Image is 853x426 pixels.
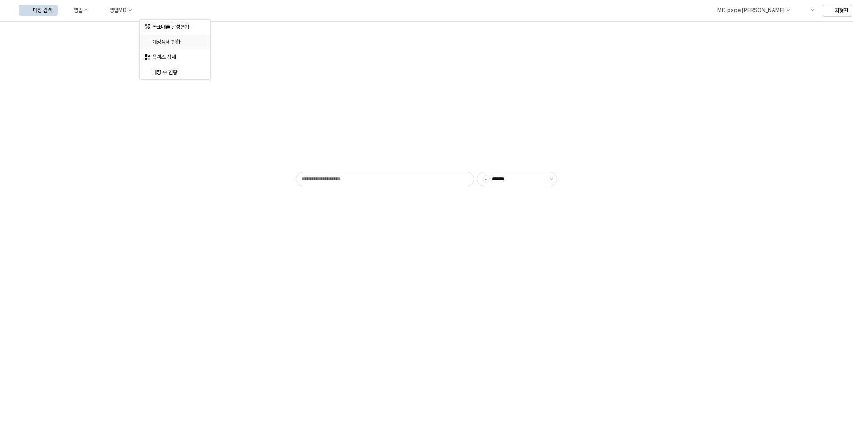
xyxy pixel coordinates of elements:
span: - [483,176,489,182]
div: MD page 이동 [703,5,795,16]
button: 매장 검색 [19,5,58,16]
div: 플렉스 상세 [152,54,199,61]
button: 지형진 [823,5,852,17]
div: Select an option [140,19,210,80]
div: Menu item 6 [797,5,819,16]
div: 목표매출 달성현황 [152,23,199,30]
div: 매장 수 현황 [152,69,199,76]
button: 영업MD [95,5,137,16]
button: MD page [PERSON_NAME] [703,5,795,16]
div: MD page [PERSON_NAME] [717,7,784,13]
p: 지형진 [835,7,848,14]
div: 매장 검색 [33,7,52,13]
div: 영업 [74,7,83,13]
button: 영업 [59,5,93,16]
div: 매장상세 현황 [152,38,199,46]
div: 영업MD [109,7,127,13]
button: 제안 사항 표시 [546,172,557,186]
